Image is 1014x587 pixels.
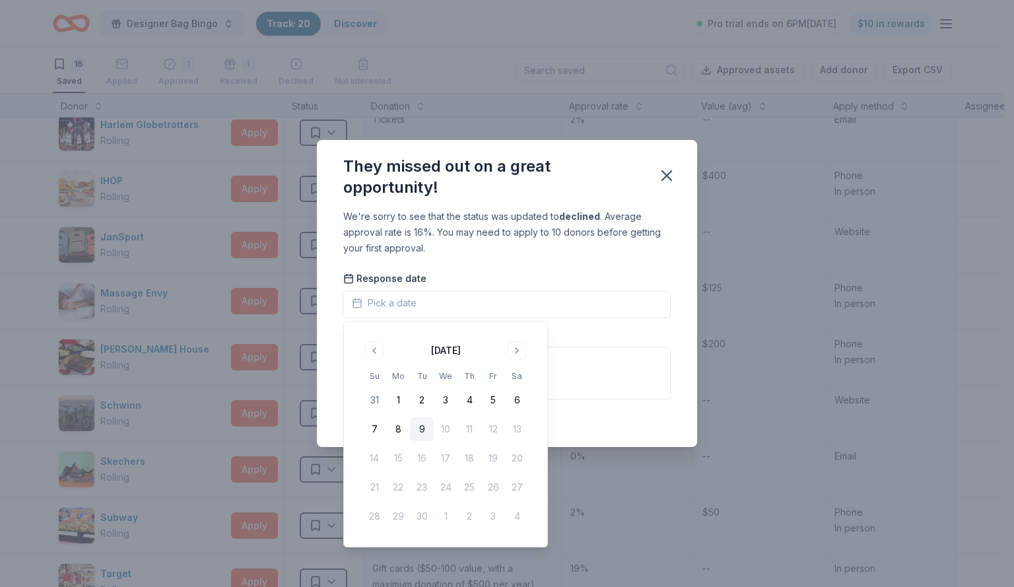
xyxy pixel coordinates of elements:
[362,417,386,441] button: 7
[457,369,481,383] th: Thursday
[362,369,386,383] th: Sunday
[431,343,461,359] div: [DATE]
[352,295,417,311] span: Pick a date
[410,388,434,412] button: 2
[508,341,526,360] button: Go to next month
[434,369,457,383] th: Wednesday
[386,369,410,383] th: Monday
[505,388,529,412] button: 6
[343,156,642,198] div: They missed out on a great opportunity!
[343,209,671,256] div: We're sorry to see that the status was updated to . Average approval rate is 16%. You may need to...
[457,388,481,412] button: 4
[362,388,386,412] button: 31
[559,211,600,222] b: declined
[434,388,457,412] button: 3
[410,369,434,383] th: Tuesday
[481,388,505,412] button: 5
[343,291,671,318] button: Pick a date
[365,341,384,360] button: Go to previous month
[481,369,505,383] th: Friday
[386,417,410,441] button: 8
[343,272,426,285] span: Response date
[410,417,434,441] button: 9
[505,369,529,383] th: Saturday
[386,388,410,412] button: 1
